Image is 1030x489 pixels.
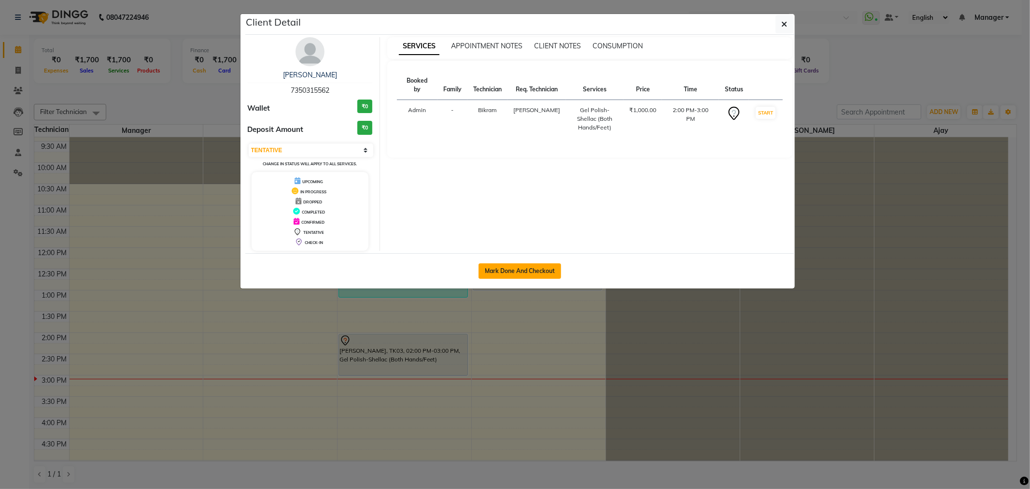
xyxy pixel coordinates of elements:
th: Services [566,71,624,100]
th: Booked by [397,71,437,100]
td: Admin [397,100,437,138]
span: CHECK-IN [305,240,323,245]
div: Gel Polish-Shellac (Both Hands/Feet) [572,106,618,132]
span: IN PROGRESS [300,189,326,194]
span: APPOINTMENT NOTES [451,42,522,50]
th: Price [623,71,662,100]
small: Change in status will apply to all services. [263,161,357,166]
td: - [437,100,467,138]
span: COMPLETED [302,210,325,215]
span: CONFIRMED [301,220,325,225]
button: Mark Done And Checkout [479,263,561,279]
span: TENTATIVE [303,230,324,235]
span: Wallet [248,103,270,114]
th: Technician [467,71,508,100]
span: Deposit Amount [248,124,304,135]
th: Req. Technician [508,71,566,100]
span: Bikram [478,106,497,114]
div: ₹1,000.00 [629,106,656,115]
td: 2:00 PM-3:00 PM [662,100,719,138]
th: Time [662,71,719,100]
h3: ₹0 [357,121,372,135]
button: START [756,107,776,119]
th: Family [437,71,467,100]
th: Status [719,71,749,100]
h3: ₹0 [357,100,372,114]
h5: Client Detail [246,15,301,29]
img: avatar [296,37,325,66]
span: CONSUMPTION [593,42,643,50]
span: UPCOMING [302,179,323,184]
span: DROPPED [303,200,322,204]
span: CLIENT NOTES [534,42,581,50]
span: 7350315562 [291,86,329,95]
span: [PERSON_NAME] [513,106,560,114]
span: SERVICES [399,38,439,55]
a: [PERSON_NAME] [283,71,337,79]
